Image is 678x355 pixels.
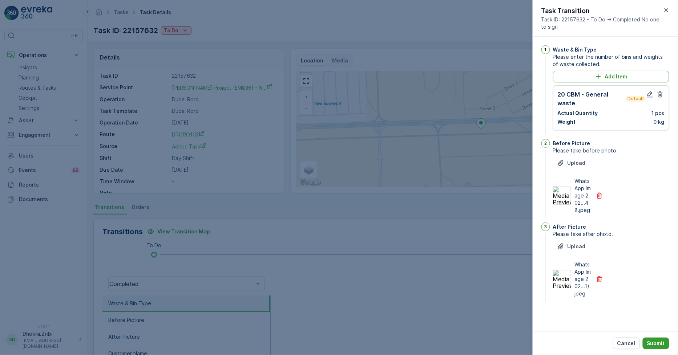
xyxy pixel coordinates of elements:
[613,338,640,349] button: Cancel
[558,90,624,107] p: 20 CBM - General waste
[553,230,669,238] span: Please take after photo.
[568,243,586,250] p: Upload
[541,16,662,30] span: Task ID: 22157632 - To Do -> Completed No one to sign
[553,140,590,147] p: Before Picture
[541,139,550,148] div: 2
[553,187,571,205] img: Media Preview
[643,338,669,349] button: Submit
[553,46,597,53] p: Waste & Bin Type
[553,241,590,252] button: Upload File
[617,340,635,347] p: Cancel
[541,45,550,54] div: 1
[605,73,627,80] p: Add Item
[654,118,665,126] p: 0 kg
[627,96,644,102] p: Default
[553,157,590,169] button: Upload File
[575,261,592,297] p: WhatsApp Image 202...1).jpeg
[568,159,586,167] p: Upload
[541,223,550,231] div: 3
[541,6,662,16] p: Task Transition
[575,177,592,214] p: WhatsApp Image 202...48.jpeg
[553,53,669,68] span: Please enter the number of bins and weights of waste collected.
[553,71,669,82] button: Add Item
[553,223,586,230] p: After Picture
[553,270,571,288] img: Media Preview
[553,147,669,154] span: Please take before photo.
[647,340,665,347] p: Submit
[558,118,576,126] p: Weight
[558,110,598,117] p: Actual Quantity
[652,110,665,117] p: 1 pcs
